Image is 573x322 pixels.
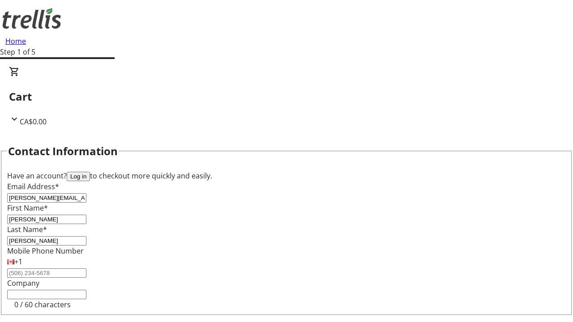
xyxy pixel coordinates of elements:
[14,300,71,309] tr-character-limit: 0 / 60 characters
[9,66,564,127] div: CartCA$0.00
[8,143,118,159] h2: Contact Information
[20,117,47,127] span: CA$0.00
[7,278,39,288] label: Company
[7,246,84,256] label: Mobile Phone Number
[9,89,564,105] h2: Cart
[7,203,48,213] label: First Name*
[7,182,59,191] label: Email Address*
[7,268,86,278] input: (506) 234-5678
[7,225,47,234] label: Last Name*
[7,170,566,181] div: Have an account? to checkout more quickly and easily.
[67,172,90,181] button: Log in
